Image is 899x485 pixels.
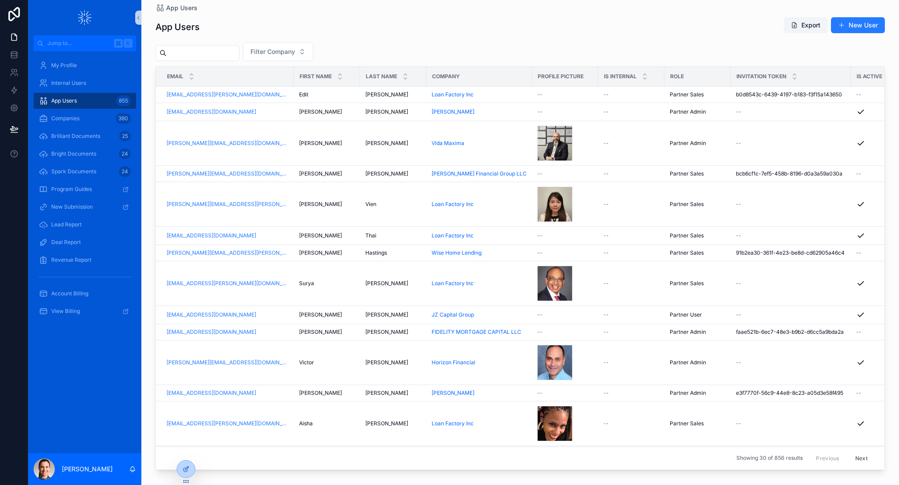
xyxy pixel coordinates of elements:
[736,359,846,366] a: --
[432,108,474,115] span: [PERSON_NAME]
[603,108,609,115] span: --
[784,17,827,33] button: Export
[167,311,256,318] a: [EMAIL_ADDRESS][DOMAIN_NAME]
[537,91,593,98] a: --
[365,328,421,336] a: [PERSON_NAME]
[299,420,355,427] a: Aisha
[736,232,741,239] span: --
[51,80,86,87] span: Internal Users
[34,75,136,91] a: Internal Users
[34,252,136,268] a: Revenue Report
[432,311,474,318] a: JZ Capital Group
[736,170,842,177] span: bcb6cf1c-7ef5-458b-8196-d0a3a59a030a
[736,170,846,177] a: bcb6cf1c-7ef5-458b-8196-d0a3a59a030a
[119,149,131,159] div: 24
[34,217,136,233] a: Lead Report
[670,73,684,80] span: Role
[365,390,408,397] span: [PERSON_NAME]
[116,95,131,106] div: 855
[432,249,527,256] a: Wise Home Lending
[736,201,741,208] span: --
[365,249,387,256] span: Hastings
[34,303,136,319] a: View Billing
[299,390,342,397] span: [PERSON_NAME]
[849,451,874,465] button: Next
[670,232,725,239] a: Partner Sales
[736,390,846,397] a: e3f7770f-56c9-44e8-8c23-a05d3e58f495
[432,170,527,177] a: [PERSON_NAME] Financial Group LLC
[365,91,421,98] a: [PERSON_NAME]
[736,91,842,98] span: b0d8543c-6439-4197-b183-f3f15a143650
[432,420,474,427] a: Loan Factory Inc
[432,420,527,427] a: Loan Factory Inc
[736,328,846,336] a: faae521b-6ec7-48e3-b9b2-d6cc5a9bda2a
[856,91,861,98] span: --
[299,232,355,239] a: [PERSON_NAME]
[537,328,593,336] a: --
[603,280,609,287] span: --
[365,201,421,208] a: Vien
[432,73,460,80] span: Company
[670,328,706,336] span: Partner Admin
[856,390,861,397] span: --
[167,140,288,147] a: [PERSON_NAME][EMAIL_ADDRESS][DOMAIN_NAME]
[603,311,609,318] span: --
[670,390,725,397] a: Partner Admin
[299,359,314,366] span: Victor
[167,91,288,98] a: [EMAIL_ADDRESS][PERSON_NAME][DOMAIN_NAME]
[537,328,542,336] span: --
[831,17,885,33] button: New User
[167,280,288,287] a: [EMAIL_ADDRESS][PERSON_NAME][DOMAIN_NAME]
[432,232,527,239] a: Loan Factory Inc
[736,91,846,98] a: b0d8543c-6439-4197-b183-f3f15a143650
[736,420,846,427] a: --
[603,108,659,115] a: --
[537,390,593,397] a: --
[365,280,421,287] a: [PERSON_NAME]
[736,390,843,397] span: e3f7770f-56c9-44e8-8c23-a05d3e58f495
[603,420,659,427] a: --
[167,170,288,177] a: [PERSON_NAME][EMAIL_ADDRESS][DOMAIN_NAME]
[538,73,584,80] span: Profile picture
[736,311,846,318] a: --
[299,91,308,98] span: Edit
[432,108,527,115] a: [PERSON_NAME]
[51,97,77,104] span: App Users
[603,420,609,427] span: --
[603,232,659,239] a: --
[603,91,609,98] span: --
[34,111,136,126] a: Companies380
[736,359,741,366] span: --
[365,420,408,427] span: [PERSON_NAME]
[34,286,136,302] a: Account Billing
[365,390,421,397] a: [PERSON_NAME]
[432,280,474,287] span: Loan Factory Inc
[300,73,332,80] span: First name
[670,170,704,177] span: Partner Sales
[167,201,288,208] a: [PERSON_NAME][EMAIL_ADDRESS][PERSON_NAME][DOMAIN_NAME]
[167,73,183,80] span: Email
[432,328,527,336] a: FIDELITY MORTGAGE CAPITAL LLC
[670,249,704,256] span: Partner Sales
[299,232,342,239] span: [PERSON_NAME]
[167,249,288,256] a: [PERSON_NAME][EMAIL_ADDRESS][PERSON_NAME][DOMAIN_NAME]
[603,91,659,98] a: --
[167,108,256,115] a: [EMAIL_ADDRESS][DOMAIN_NAME]
[603,201,659,208] a: --
[365,311,421,318] a: [PERSON_NAME]
[432,249,482,256] a: Wise Home Lending
[670,170,725,177] a: Partner Sales
[537,249,542,256] span: --
[670,108,725,115] a: Partner Admin
[537,108,542,115] span: --
[250,47,295,56] span: Filter Company
[736,140,846,147] a: --
[736,249,845,256] span: 91b2ea30-361f-4e23-be8d-cd62905a46c4
[167,108,288,115] a: [EMAIL_ADDRESS][DOMAIN_NAME]
[34,234,136,250] a: Deal Report
[167,420,288,427] a: [EMAIL_ADDRESS][PERSON_NAME][DOMAIN_NAME]
[856,170,861,177] span: --
[432,201,474,208] span: Loan Factory Inc
[365,311,408,318] span: [PERSON_NAME]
